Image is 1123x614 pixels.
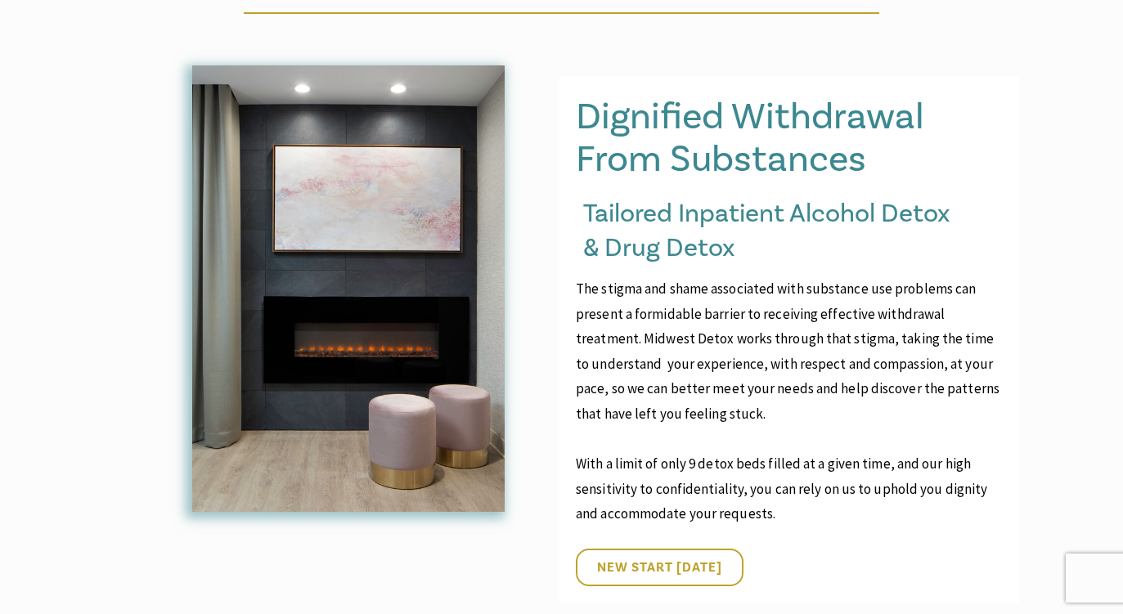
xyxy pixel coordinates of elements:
[576,549,743,586] a: New Start [DATE]
[576,93,924,183] span: Dignified Withdrawal From Substances
[583,197,950,265] span: Tailored Inpatient Alcohol Detox & Drug Detox
[192,65,505,512] img: Windrose_Recovery_Fireplace_Ryan_Hainey_Photography_016_web
[576,451,1003,527] p: With a limit of only 9 detox beds filled at a given time, and our high sensitivity to confidentia...
[576,276,1003,427] p: The stigma and shame associated with substance use problems can present a formidable barrier to r...
[597,559,722,576] span: New Start [DATE]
